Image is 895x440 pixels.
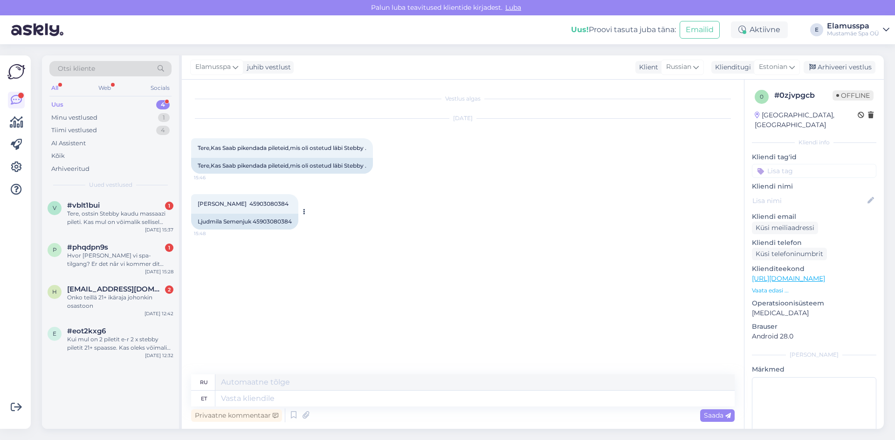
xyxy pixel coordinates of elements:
[755,110,858,130] div: [GEOGRAPHIC_DATA], [GEOGRAPHIC_DATA]
[752,308,876,318] p: [MEDICAL_DATA]
[666,62,691,72] span: Russian
[752,248,827,260] div: Küsi telefoninumbrit
[752,238,876,248] p: Kliendi telefon
[89,181,132,189] span: Uued vestlused
[145,226,173,233] div: [DATE] 15:37
[58,64,95,74] span: Otsi kliente
[774,90,833,101] div: # 0zjvpgcb
[158,113,170,122] div: 1
[194,230,229,237] span: 15:48
[165,285,173,294] div: 2
[201,391,207,406] div: et
[635,62,658,72] div: Klient
[833,90,874,101] span: Offline
[200,374,208,390] div: ru
[752,286,876,295] p: Vaata edasi ...
[51,139,86,148] div: AI Assistent
[760,93,764,100] span: 0
[752,264,876,274] p: Klienditeekond
[67,335,173,352] div: Kui mul on 2 piletit e-r 2 x stebby piletit 21+ spaasse. Kas oleks võimalik [PERSON_NAME] realise...
[711,62,751,72] div: Klienditugi
[191,114,735,122] div: [DATE]
[49,82,60,94] div: All
[752,212,876,222] p: Kliendi email
[191,95,735,103] div: Vestlus algas
[810,23,823,36] div: E
[67,201,100,210] span: #vblt1bui
[827,22,889,37] a: ElamusspaMustamäe Spa OÜ
[145,310,173,317] div: [DATE] 12:42
[67,293,173,310] div: Onko teillä 21+ ikäraja johonkin osastoon
[827,22,879,30] div: Elamusspa
[149,82,172,94] div: Socials
[759,62,787,72] span: Estonian
[145,268,173,275] div: [DATE] 15:28
[51,113,97,122] div: Minu vestlused
[53,330,56,337] span: e
[752,365,876,374] p: Märkmed
[752,152,876,162] p: Kliendi tag'id
[51,100,63,109] div: Uus
[191,158,373,174] div: Tere,Kas Saab pikendada pileteid,mis oli ostetud läbi Stebby .
[165,202,173,210] div: 1
[7,63,25,81] img: Askly Logo
[156,126,170,135] div: 4
[145,352,173,359] div: [DATE] 12:32
[51,151,65,161] div: Kõik
[198,200,289,207] span: [PERSON_NAME] 45903080384
[194,174,229,181] span: 15:46
[67,285,164,293] span: hkoponen84@gmail.com
[67,251,173,268] div: Hvor [PERSON_NAME] vi spa-tilgang? Er det når vi kommer dit [PERSON_NAME] kjøpes det på forhånd? ...
[67,210,173,226] div: Tere, ostsin Stebby kaudu massaazi pileti. Kas mul on võimalik sellisel juhul registreerida aeg l...
[53,204,56,211] span: v
[165,244,173,252] div: 1
[752,182,876,191] p: Kliendi nimi
[67,243,108,251] span: #phqdpn9s
[752,222,818,234] div: Küsi meiliaadressi
[503,3,524,12] span: Luba
[752,196,866,206] input: Lisa nimi
[243,62,291,72] div: juhib vestlust
[191,214,298,230] div: Ljudmila Semenjuk 45903080384
[96,82,113,94] div: Web
[752,332,876,341] p: Android 28.0
[752,351,876,359] div: [PERSON_NAME]
[731,21,788,38] div: Aktiivne
[827,30,879,37] div: Mustamäe Spa OÜ
[51,164,89,174] div: Arhiveeritud
[804,61,875,74] div: Arhiveeri vestlus
[571,24,676,35] div: Proovi tasuta juba täna:
[571,25,589,34] b: Uus!
[680,21,720,39] button: Emailid
[752,298,876,308] p: Operatsioonisüsteem
[752,164,876,178] input: Lisa tag
[67,327,106,335] span: #eot2kxg6
[752,138,876,147] div: Kliendi info
[752,274,825,283] a: [URL][DOMAIN_NAME]
[195,62,231,72] span: Elamusspa
[704,411,731,420] span: Saada
[198,144,366,151] span: Tere,Kas Saab pikendada pileteid,mis oli ostetud läbi Stebby .
[191,409,282,422] div: Privaatne kommentaar
[53,246,57,253] span: p
[51,126,97,135] div: Tiimi vestlused
[52,288,57,295] span: h
[156,100,170,109] div: 4
[752,322,876,332] p: Brauser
